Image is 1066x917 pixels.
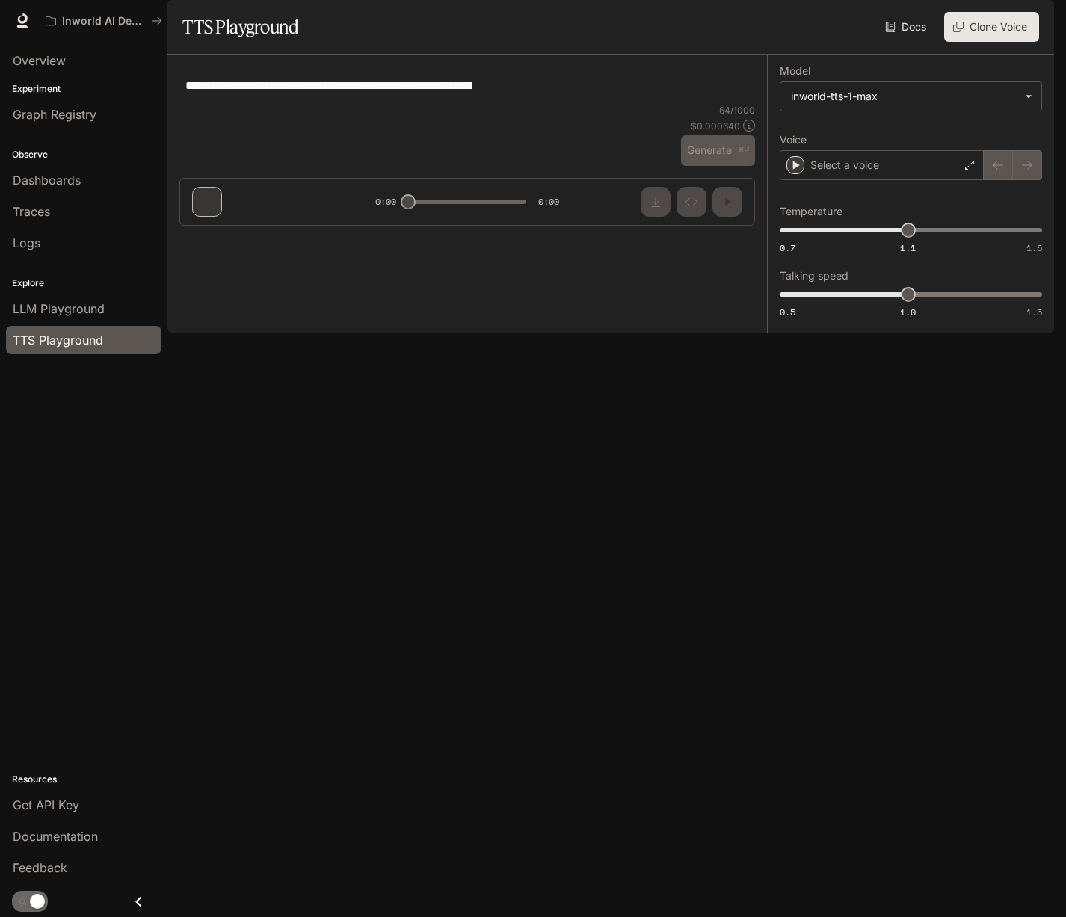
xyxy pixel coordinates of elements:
[182,12,298,42] h1: TTS Playground
[1026,241,1042,254] span: 1.5
[900,241,916,254] span: 1.1
[1026,306,1042,318] span: 1.5
[39,6,169,36] button: All workspaces
[810,158,879,173] p: Select a voice
[780,82,1041,111] div: inworld-tts-1-max
[780,241,795,254] span: 0.7
[944,12,1039,42] button: Clone Voice
[780,135,807,145] p: Voice
[882,12,932,42] a: Docs
[780,206,842,217] p: Temperature
[791,89,1017,104] div: inworld-tts-1-max
[691,120,740,132] p: $ 0.000640
[780,66,810,76] p: Model
[719,104,755,117] p: 64 / 1000
[62,15,146,28] p: Inworld AI Demos
[780,306,795,318] span: 0.5
[780,271,848,281] p: Talking speed
[900,306,916,318] span: 1.0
